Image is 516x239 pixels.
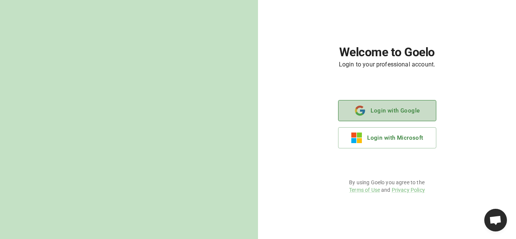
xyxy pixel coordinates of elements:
a: Privacy Policy [392,187,425,193]
h6: Login to your professional account. [339,59,435,70]
img: microsoft.e116a418f9c5f551889532b8c5095213.svg [351,133,362,143]
p: By using Goelo you agree to the and [349,179,425,194]
button: Login with Microsoft [338,127,436,148]
a: Terms of Use [349,187,380,193]
button: Login with Google [338,100,436,121]
img: google.b40778ce9db962e9de29649090e3d307.svg [354,105,366,116]
h1: Welcome to Goelo [339,45,435,59]
div: Ouvrir le chat [484,209,507,231]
